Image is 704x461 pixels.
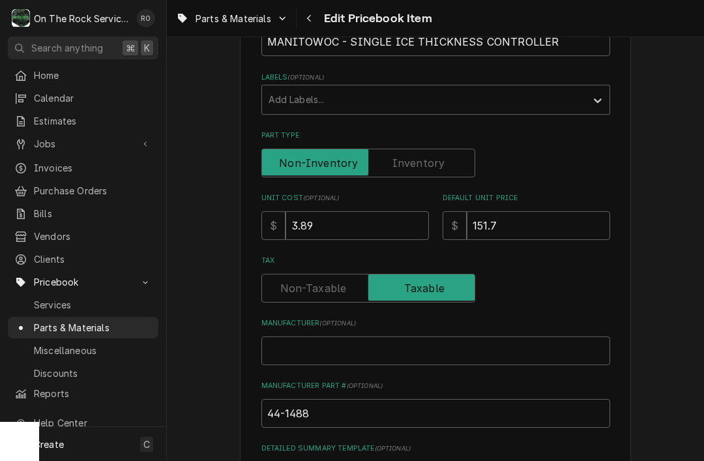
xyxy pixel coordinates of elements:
span: Create [34,439,64,450]
a: Discounts [8,363,158,384]
span: Discounts [34,366,152,380]
span: Clients [34,252,152,266]
a: Miscellaneous [8,340,158,361]
label: Tax [261,256,610,266]
a: Reports [8,383,158,404]
label: Labels [261,72,610,83]
div: Manufacturer Part # [261,381,610,427]
span: ⌘ [126,41,135,55]
span: Purchase Orders [34,184,152,198]
label: Unit Cost [261,193,429,203]
span: ( optional ) [375,445,411,452]
span: Invoices [34,161,152,175]
span: Help Center [34,416,151,430]
span: Edit Pricebook Item [320,10,432,27]
div: O [12,9,30,27]
span: Home [34,68,152,82]
button: Search anything⌘K [8,37,158,59]
a: Go to Help Center [8,412,158,434]
div: Unit Cost [261,193,429,239]
div: Tax [261,256,610,302]
span: Calendar [34,91,152,105]
a: Bills [8,203,158,224]
span: ( optional ) [287,74,324,81]
label: Default Unit Price [443,193,610,203]
a: Home [8,65,158,86]
span: Jobs [34,137,132,151]
a: Clients [8,248,158,270]
span: C [143,438,150,451]
span: Services [34,298,152,312]
a: Invoices [8,157,158,179]
span: K [144,41,150,55]
input: Name used to describe this Part or Material [261,27,610,56]
span: ( optional ) [347,382,383,389]
a: Calendar [8,87,158,109]
button: Navigate back [299,8,320,29]
a: Purchase Orders [8,180,158,201]
span: ( optional ) [303,194,340,201]
span: Vendors [34,230,152,243]
label: Manufacturer Part # [261,381,610,391]
span: Estimates [34,114,152,128]
div: Labels [261,72,610,115]
label: Detailed Summary Template [261,443,610,454]
span: Reports [34,387,152,400]
a: Vendors [8,226,158,247]
a: Go to Parts & Materials [171,8,293,29]
div: RO [137,9,155,27]
div: Part Type [261,130,610,177]
span: Parts & Materials [34,321,152,335]
span: Bills [34,207,152,220]
a: Parts & Materials [8,317,158,338]
div: Default Unit Price [443,193,610,239]
a: Estimates [8,110,158,132]
a: Go to Jobs [8,133,158,155]
span: Miscellaneous [34,344,152,357]
span: Search anything [31,41,103,55]
div: Rich Ortega's Avatar [137,9,155,27]
label: Part Type [261,130,610,141]
div: Manufacturer [261,318,610,364]
label: Manufacturer [261,318,610,329]
div: On The Rock Services [34,12,130,25]
a: Services [8,294,158,316]
span: Pricebook [34,275,132,289]
div: $ [443,211,467,240]
span: ( optional ) [319,320,356,327]
div: On The Rock Services's Avatar [12,9,30,27]
span: Parts & Materials [196,12,271,25]
div: $ [261,211,286,240]
a: Go to Pricebook [8,271,158,293]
